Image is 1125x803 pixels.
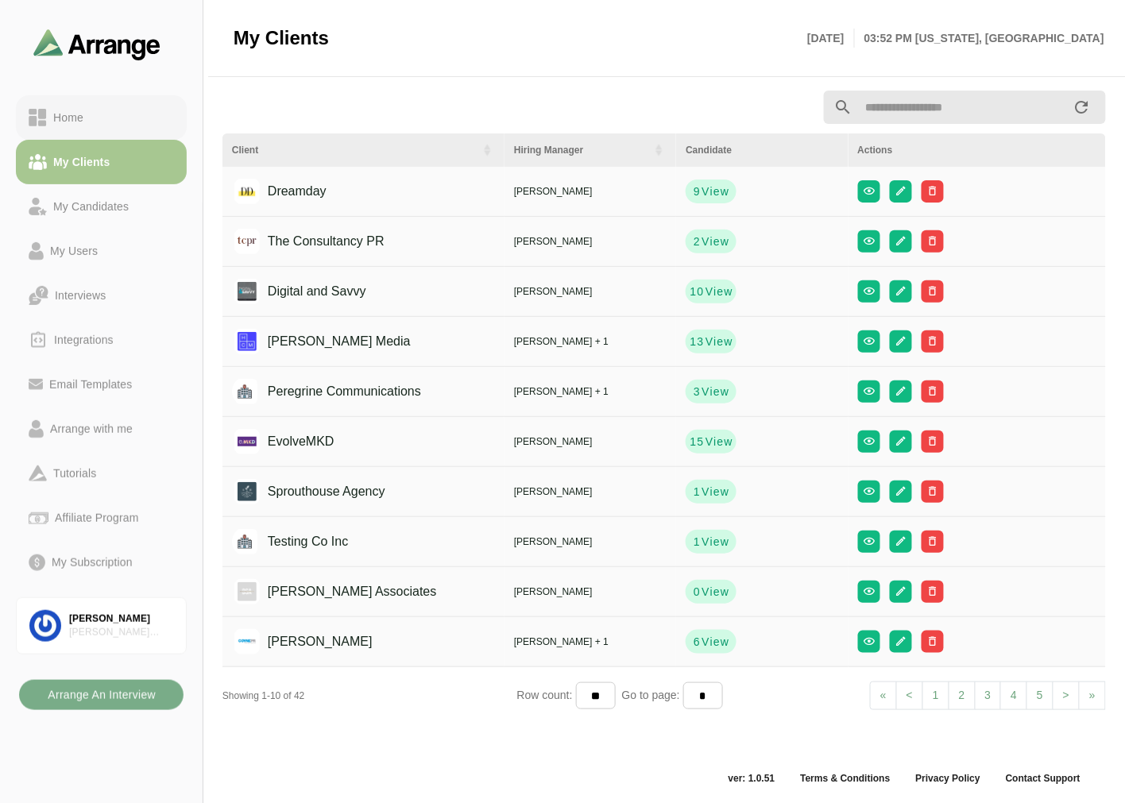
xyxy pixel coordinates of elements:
div: [PERSON_NAME] [243,627,373,657]
a: My Users [16,229,187,273]
img: evolvemkd-logo.jpg [234,429,260,454]
span: View [701,183,729,199]
span: View [701,634,729,650]
a: 4 [1000,681,1027,710]
div: Candidate [686,143,838,157]
div: Testing Co Inc [243,527,348,557]
span: » [1089,689,1096,701]
button: 15View [686,430,736,454]
img: BSA-Logo.jpg [234,579,260,604]
a: My Subscription [16,540,187,585]
span: View [701,384,729,400]
div: Digital and Savvy [243,276,366,307]
button: 9View [686,180,736,203]
button: 13View [686,330,736,353]
div: Interviews [48,286,112,305]
p: [DATE] [807,29,854,48]
div: Home [47,108,90,127]
span: View [701,484,729,500]
div: Actions [858,143,1096,157]
a: [PERSON_NAME][PERSON_NAME] Associates [16,597,187,654]
a: Email Templates [16,362,187,407]
a: Privacy Policy [903,772,993,785]
img: arrangeai-name-small-logo.4d2b8aee.svg [33,29,160,60]
strong: 0 [693,584,701,600]
a: Affiliate Program [16,496,187,540]
div: [PERSON_NAME] + 1 [514,334,667,349]
div: [PERSON_NAME] [514,585,667,599]
button: 10View [686,280,736,303]
a: Interviews [16,273,187,318]
span: View [701,234,729,249]
div: [PERSON_NAME] [514,485,667,499]
div: Tutorials [47,464,102,483]
a: Contact Support [993,772,1093,785]
i: appended action [1073,98,1092,117]
strong: 13 [689,334,704,349]
div: [PERSON_NAME] Associates [69,626,173,639]
div: [PERSON_NAME] [514,535,667,549]
button: 1View [686,530,736,554]
strong: 1 [693,484,701,500]
div: [PERSON_NAME] Associates [243,577,437,607]
a: 5 [1026,681,1053,710]
a: My Clients [16,140,187,184]
span: Go to page: [616,689,683,701]
span: View [701,534,729,550]
strong: 6 [693,634,701,650]
a: Next [1079,681,1106,710]
strong: 15 [689,434,704,450]
div: Integrations [48,330,120,349]
div: My Subscription [45,553,139,572]
strong: 1 [693,534,701,550]
a: Next [1053,681,1080,710]
button: 1View [686,480,736,504]
div: My Candidates [47,197,135,216]
img: hannah_cranston_media_logo.jpg [234,329,260,354]
div: My Clients [47,152,116,172]
div: EvolveMKD [243,427,334,457]
div: [PERSON_NAME] + 1 [514,384,667,399]
div: Hiring Manager [514,143,643,157]
img: tcpr.jpeg [234,229,260,254]
img: 1631367050045.jpg [234,279,260,304]
div: Arrange with me [44,419,139,438]
img: placeholder logo [232,529,257,554]
div: Showing 1-10 of 42 [222,689,517,703]
strong: 9 [693,183,701,199]
button: 6View [686,630,736,654]
a: 2 [949,681,976,710]
a: Integrations [16,318,187,362]
div: Client [232,143,471,157]
div: [PERSON_NAME] Media [243,326,411,357]
img: coyne.png [234,629,260,654]
button: 3View [686,380,736,403]
div: Dreamday [243,176,327,207]
div: [PERSON_NAME] [514,234,667,249]
strong: 2 [693,234,701,249]
span: View [705,284,733,299]
span: View [705,334,733,349]
img: placeholder logo [232,379,257,404]
button: 0View [686,580,736,604]
img: sprouthouseagency_logo.jpg [234,479,260,504]
div: [PERSON_NAME] [514,434,667,449]
a: My Candidates [16,184,187,229]
div: [PERSON_NAME] [69,612,173,626]
div: The Consultancy PR [243,226,385,257]
span: ver: 1.0.51 [716,772,788,785]
strong: 3 [693,384,701,400]
span: > [1063,689,1069,701]
a: Arrange with me [16,407,187,451]
div: [PERSON_NAME] [514,184,667,199]
a: Tutorials [16,451,187,496]
a: Terms & Conditions [787,772,903,785]
div: My Users [44,241,104,261]
strong: 10 [689,284,704,299]
span: View [705,434,733,450]
img: dreamdayla_logo.jpg [234,179,260,204]
div: Sprouthouse Agency [243,477,385,507]
span: My Clients [234,26,329,50]
div: Email Templates [43,375,138,394]
a: Home [16,95,187,140]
